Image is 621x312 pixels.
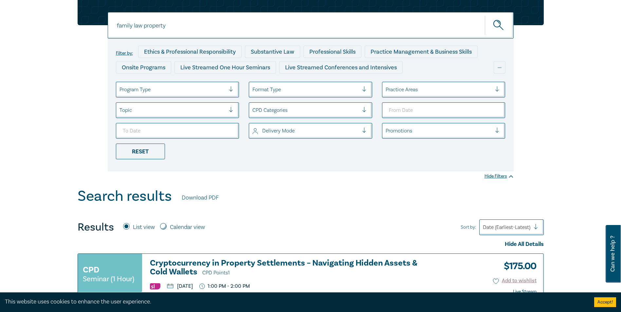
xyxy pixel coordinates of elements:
input: select [252,86,254,93]
p: 1:00 PM - 2:00 PM [199,283,250,289]
input: select [386,86,387,93]
div: Hide All Details [78,240,544,249]
input: From Date [382,102,505,118]
label: List view [133,223,155,232]
input: select [252,107,254,114]
h3: $ 175.00 [499,259,537,274]
input: select [119,107,121,114]
h4: Results [78,221,114,234]
div: Professional Skills [303,45,361,58]
h3: Cryptocurrency in Property Settlements – Navigating Hidden Assets & Cold Wallets [150,259,419,277]
div: Hide Filters [484,173,514,180]
div: Practice Management & Business Skills [365,45,478,58]
div: Substantive Law [245,45,300,58]
div: This website uses cookies to enhance the user experience. [5,298,584,306]
span: CPD Points 1 [202,269,230,276]
input: To Date [116,123,239,139]
span: Sort by: [461,224,476,231]
h1: Search results [78,188,172,205]
div: Onsite Programs [116,61,171,74]
h3: CPD [83,264,99,276]
input: select [119,86,121,93]
div: Live Streamed Practical Workshops [116,77,220,89]
p: [DATE] [167,284,193,289]
label: Calendar view [170,223,205,232]
div: Live Streamed One Hour Seminars [174,61,276,74]
button: Add to wishlist [493,277,537,285]
a: Cryptocurrency in Property Settlements – Navigating Hidden Assets & Cold Wallets CPD Points1 [150,259,419,277]
div: 10 CPD Point Packages [301,77,373,89]
div: Live Streamed Conferences and Intensives [279,61,403,74]
span: Can we help ? [610,229,616,279]
small: Seminar (1 Hour) [83,276,134,282]
a: Download PDF [182,194,219,202]
button: Accept cookies [594,297,616,307]
div: Reset [116,144,165,159]
strong: Live Stream [513,289,537,295]
div: Ethics & Professional Responsibility [138,45,242,58]
input: select [386,127,387,134]
input: Search for a program title, program description or presenter name [108,12,514,39]
div: Pre-Recorded Webcasts [223,77,298,89]
div: ... [494,61,505,74]
img: Substantive Law [150,283,160,289]
label: Filter by: [116,51,133,56]
div: National Programs [376,77,437,89]
input: select [252,127,254,134]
